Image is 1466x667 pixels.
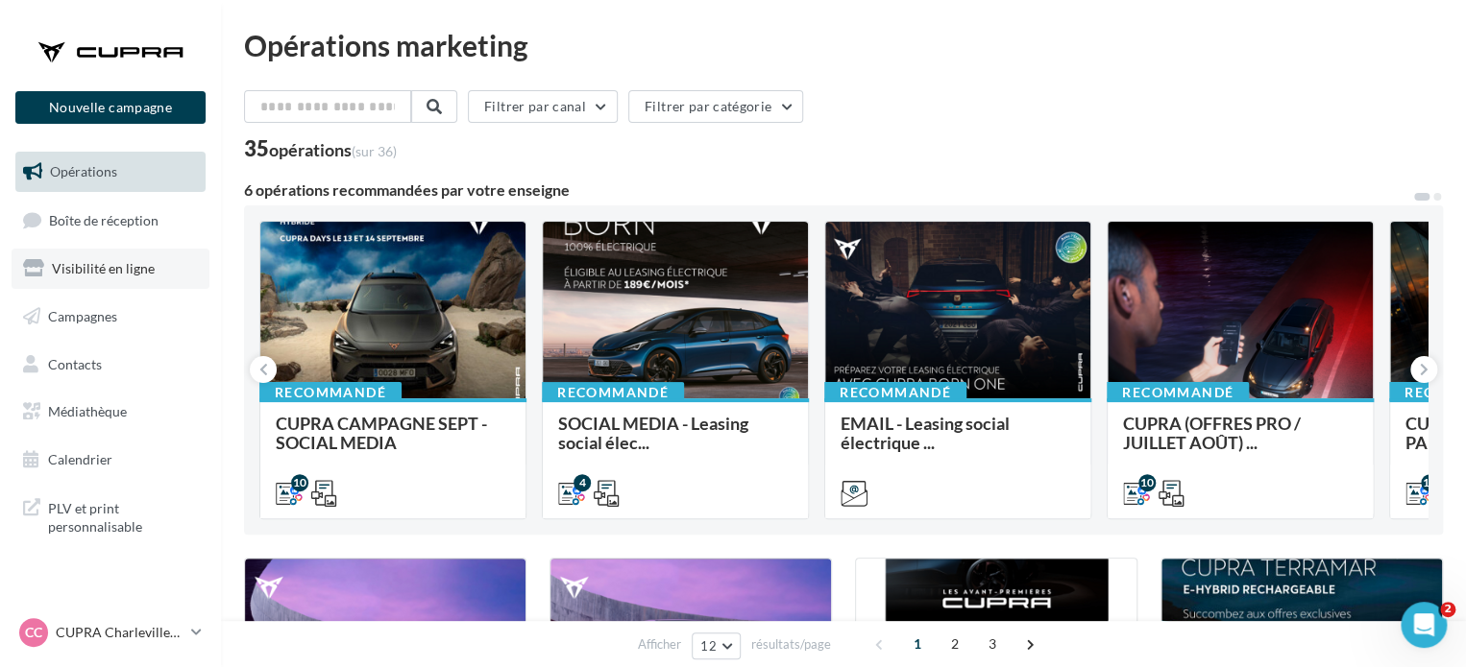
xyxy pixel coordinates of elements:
a: Boîte de réception [12,200,209,241]
button: Nouvelle campagne [15,91,206,124]
span: Visibilité en ligne [52,260,155,276]
div: Opérations marketing [244,31,1443,60]
a: Visibilité en ligne [12,249,209,289]
span: Opérations [50,163,117,179]
span: 2 [1440,602,1455,617]
a: CC CUPRA Charleville-[GEOGRAPHIC_DATA] [15,614,206,651]
div: 4 [574,474,591,491]
button: Filtrer par catégorie [628,90,803,123]
div: 10 [1138,474,1156,491]
span: résultats/page [751,635,831,654]
a: Opérations [12,152,209,192]
span: Afficher [638,635,681,654]
a: PLV et print personnalisable [12,488,209,544]
div: 35 [244,138,397,159]
span: SOCIAL MEDIA - Leasing social élec... [558,413,748,453]
div: Recommandé [824,382,966,403]
div: Recommandé [1107,382,1249,403]
span: CUPRA CAMPAGNE SEPT - SOCIAL MEDIA [276,413,487,453]
span: CUPRA (OFFRES PRO / JUILLET AOÛT) ... [1123,413,1301,453]
span: 12 [700,638,717,654]
a: Campagnes [12,297,209,337]
span: Boîte de réception [49,211,159,227]
div: Recommandé [259,382,402,403]
div: 11 [1421,474,1438,491]
div: 10 [291,474,308,491]
div: Recommandé [542,382,684,403]
a: Contacts [12,345,209,385]
span: Calendrier [48,451,112,467]
button: 12 [692,632,741,659]
div: 6 opérations recommandées par votre enseigne [244,182,1412,198]
span: CC [25,623,42,642]
p: CUPRA Charleville-[GEOGRAPHIC_DATA] [56,623,183,642]
span: 2 [940,629,970,659]
button: Filtrer par canal [468,90,618,123]
a: Calendrier [12,440,209,480]
span: (sur 36) [352,143,397,159]
span: PLV et print personnalisable [48,495,198,536]
span: Contacts [48,355,102,371]
div: opérations [269,141,397,158]
a: Médiathèque [12,392,209,432]
span: Campagnes [48,308,117,324]
span: 1 [902,629,933,659]
span: Médiathèque [48,403,127,419]
span: EMAIL - Leasing social électrique ... [841,413,1010,453]
iframe: Intercom live chat [1401,602,1447,648]
span: 3 [977,629,1008,659]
